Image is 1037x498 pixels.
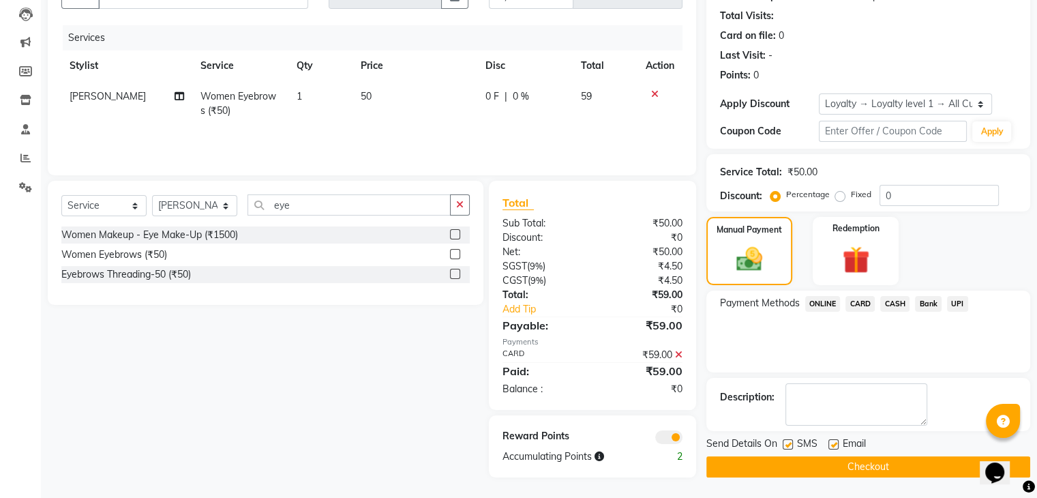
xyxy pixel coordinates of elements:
div: ₹4.50 [592,274,693,288]
div: Payable: [492,317,592,334]
div: Eyebrows Threading-50 (₹50) [61,267,191,282]
div: ₹50.00 [592,216,693,231]
div: ₹0 [609,302,692,317]
div: ₹4.50 [592,259,693,274]
th: Qty [288,50,352,81]
span: CASH [880,296,910,312]
th: Disc [477,50,573,81]
div: ₹59.00 [592,288,693,302]
img: _cash.svg [728,244,770,274]
div: Payments [502,336,682,348]
div: Sub Total: [492,216,592,231]
div: ₹0 [592,231,693,245]
span: Payment Methods [720,296,800,310]
span: Total [502,196,534,210]
div: 0 [779,29,784,43]
input: Search or Scan [247,194,451,216]
label: Percentage [786,188,830,201]
div: CARD [492,348,592,362]
div: ₹59.00 [592,363,693,379]
span: Send Details On [706,437,777,454]
span: CARD [845,296,875,312]
div: Accumulating Points [492,450,642,464]
div: - [768,48,772,63]
div: ( ) [492,259,592,274]
span: 59 [581,90,592,102]
span: 0 F [485,89,499,104]
div: Discount: [492,231,592,245]
th: Stylist [61,50,192,81]
div: Women Eyebrows (₹50) [61,248,167,262]
img: _gift.svg [834,243,878,277]
span: 9% [530,275,543,286]
div: Discount: [720,189,762,203]
span: UPI [947,296,968,312]
span: ONLINE [805,296,841,312]
th: Service [192,50,288,81]
span: CGST [502,274,528,287]
span: 1 [297,90,302,102]
div: ₹0 [592,382,693,396]
label: Fixed [851,188,871,201]
button: Apply [972,121,1011,142]
div: Card on file: [720,29,776,43]
a: Add Tip [492,302,609,317]
span: | [505,89,507,104]
div: ( ) [492,274,592,288]
th: Total [573,50,637,81]
div: Coupon Code [720,124,819,138]
div: Net: [492,245,592,259]
span: Women Eyebrows (₹50) [200,90,276,117]
div: 0 [753,68,759,83]
th: Price [352,50,477,81]
label: Redemption [832,222,880,235]
div: Balance : [492,382,592,396]
div: Paid: [492,363,592,379]
div: Service Total: [720,165,782,179]
div: Women Makeup - Eye Make-Up (₹1500) [61,228,238,242]
div: Apply Discount [720,97,819,111]
span: 50 [361,90,372,102]
div: Total: [492,288,592,302]
div: Reward Points [492,429,592,444]
div: Description: [720,390,775,405]
span: 0 % [513,89,529,104]
input: Enter Offer / Coupon Code [819,121,967,142]
div: Last Visit: [720,48,766,63]
div: ₹59.00 [592,317,693,334]
span: 9% [530,261,543,272]
span: SGST [502,260,527,272]
div: Services [63,25,693,50]
div: ₹59.00 [592,348,693,362]
span: Bank [915,296,942,312]
span: SMS [797,437,817,454]
div: Total Visits: [720,9,774,23]
button: Checkout [706,456,1030,478]
div: ₹50.00 [787,165,817,179]
th: Action [637,50,682,81]
div: ₹50.00 [592,245,693,259]
div: Points: [720,68,751,83]
label: Manual Payment [717,224,782,236]
span: Email [843,437,866,454]
span: [PERSON_NAME] [70,90,146,102]
div: 2 [642,450,692,464]
iframe: chat widget [980,443,1023,484]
